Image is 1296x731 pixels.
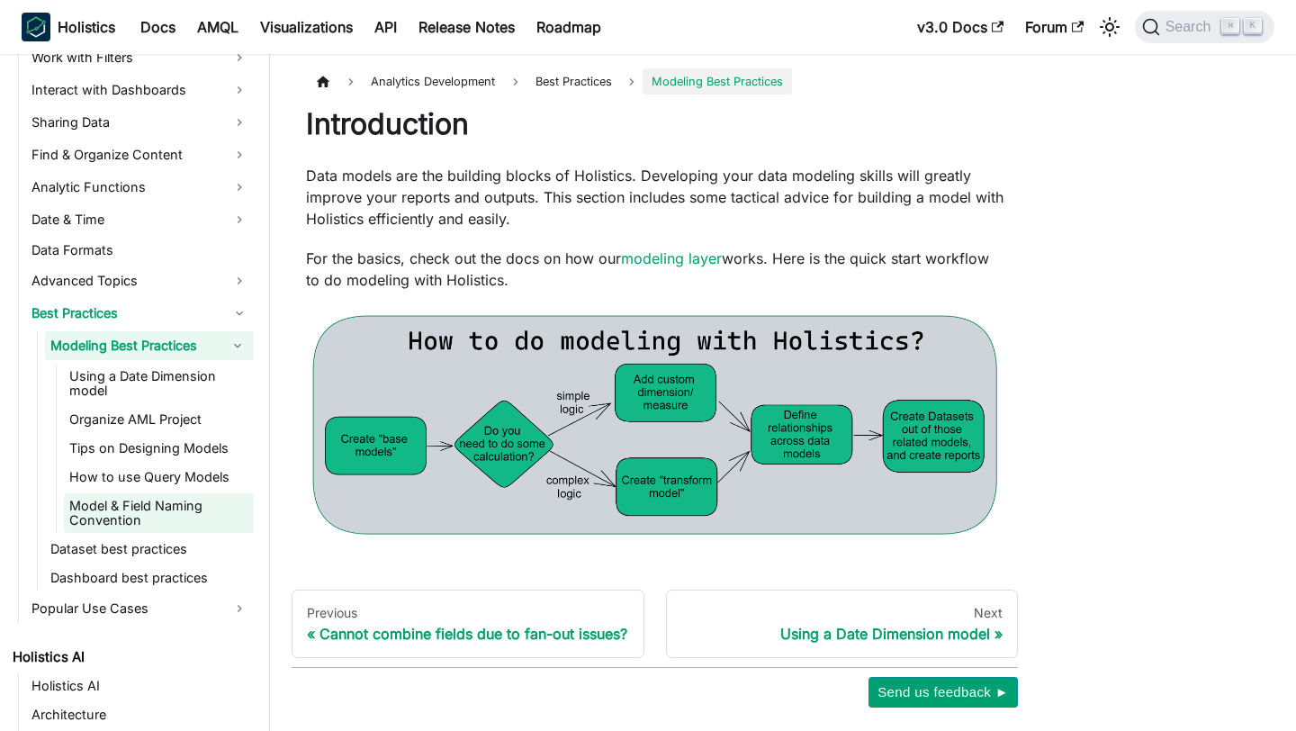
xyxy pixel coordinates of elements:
a: Work with Filters [26,43,254,72]
div: Using a Date Dimension model [681,625,1003,643]
b: Holistics [58,16,115,38]
div: Previous [307,605,629,621]
a: Advanced Topics [26,266,254,295]
a: Dataset best practices [45,537,254,562]
span: Best Practices [526,68,621,95]
a: Model & Field Naming Convention [64,493,254,533]
a: Roadmap [526,13,612,41]
a: Sharing Data [26,108,254,137]
span: Analytics Development [362,68,504,95]
a: Dashboard best practices [45,565,254,591]
a: Modeling Best Practices [45,331,221,360]
a: Holistics AI [7,645,254,670]
a: Architecture [26,702,254,727]
a: Date & Time [26,205,254,234]
a: Data Formats [26,238,254,263]
a: Docs [130,13,186,41]
a: AMQL [186,13,249,41]
span: Send us feedback ► [877,681,1009,704]
nav: Breadcrumbs [306,68,1003,95]
span: Search [1160,19,1222,35]
img: Holistics [22,13,50,41]
button: Send us feedback ► [868,677,1018,708]
kbd: ⌘ [1221,18,1239,34]
a: Popular Use Cases [26,594,254,623]
nav: Docs pages [292,590,1018,658]
button: Search (Command+K) [1135,11,1274,43]
a: NextUsing a Date Dimension model [666,590,1019,658]
a: Holistics AI [26,673,254,699]
img: quick start workflow to do modeling with Holistics [306,309,1003,541]
kbd: K [1244,18,1262,34]
a: HolisticsHolistics [22,13,115,41]
button: Switch between dark and light mode (currently light mode) [1095,13,1124,41]
a: Best Practices [26,299,254,328]
a: modeling layer [621,249,722,267]
a: Interact with Dashboards [26,76,254,104]
a: Home page [306,68,340,95]
button: Collapse sidebar category 'Modeling Best Practices' [221,331,254,360]
div: Next [681,605,1003,621]
a: Release Notes [408,13,526,41]
a: Organize AML Project [64,407,254,432]
a: API [364,13,408,41]
a: Find & Organize Content [26,140,254,169]
a: Visualizations [249,13,364,41]
h1: Introduction [306,106,1003,142]
a: Using a Date Dimension model [64,364,254,403]
a: Analytic Functions [26,173,254,202]
a: Forum [1014,13,1094,41]
p: For the basics, check out the docs on how our works. Here is the quick start workflow to do model... [306,248,1003,291]
span: Modeling Best Practices [643,68,792,95]
p: Data models are the building blocks of Holistics. Developing your data modeling skills will great... [306,165,1003,230]
div: Cannot combine fields due to fan-out issues? [307,625,629,643]
a: Tips on Designing Models [64,436,254,461]
a: PreviousCannot combine fields due to fan-out issues? [292,590,644,658]
a: How to use Query Models [64,465,254,490]
a: v3.0 Docs [906,13,1014,41]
